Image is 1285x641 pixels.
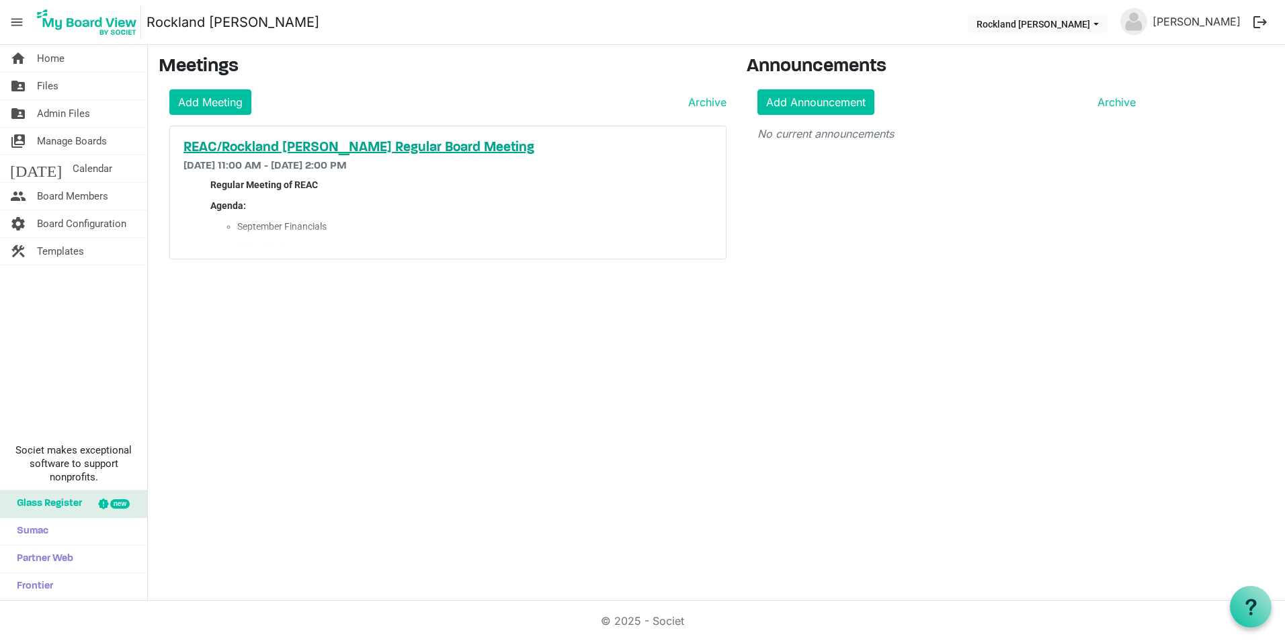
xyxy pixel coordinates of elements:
span: Sumac [10,518,48,545]
div: new [110,499,130,509]
a: Add Announcement [757,89,874,115]
a: Archive [683,94,727,110]
span: people [10,183,26,210]
button: logout [1246,8,1274,36]
span: Glass Register [10,490,82,517]
img: no-profile-picture.svg [1120,8,1147,35]
span: Board Configuration [37,210,126,237]
a: Archive [1092,94,1136,110]
span: home [10,45,26,72]
span: Templates [37,238,84,265]
h6: [DATE] 11:00 AM - [DATE] 2:00 PM [183,160,712,173]
a: Rockland [PERSON_NAME] [147,9,319,36]
p: No current announcements [757,126,1136,142]
span: Manage Boards [37,128,107,155]
span: folder_shared [10,100,26,127]
h3: Announcements [747,56,1147,79]
a: REAC/Rockland [PERSON_NAME] Regular Board Meeting [183,140,712,156]
img: My Board View Logo [33,5,141,39]
span: construction [10,238,26,265]
span: [DATE] [10,155,62,182]
span: switch_account [10,128,26,155]
a: © 2025 - Societ [601,614,684,628]
button: Rockland IDA dropdownbutton [968,14,1108,33]
h3: Meetings [159,56,727,79]
span: folder_shared [10,73,26,99]
strong: Agenda: [210,200,246,211]
strong: Regular Meeting of REAC [210,179,318,190]
span: Societ makes exceptional software to support nonprofits. [6,443,141,484]
span: Home [37,45,65,72]
span: Board Members [37,183,108,210]
span: settings [10,210,26,237]
span: Calendar [73,155,112,182]
a: [PERSON_NAME] [1147,8,1246,35]
a: Add Meeting [169,89,251,115]
span: Files [37,73,58,99]
span: Frontier [10,573,53,600]
li: 5-Year Budget [237,241,712,255]
a: My Board View Logo [33,5,147,39]
span: Partner Web [10,546,73,572]
span: menu [4,9,30,35]
span: Admin Files [37,100,90,127]
li: September Financials [237,220,712,234]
